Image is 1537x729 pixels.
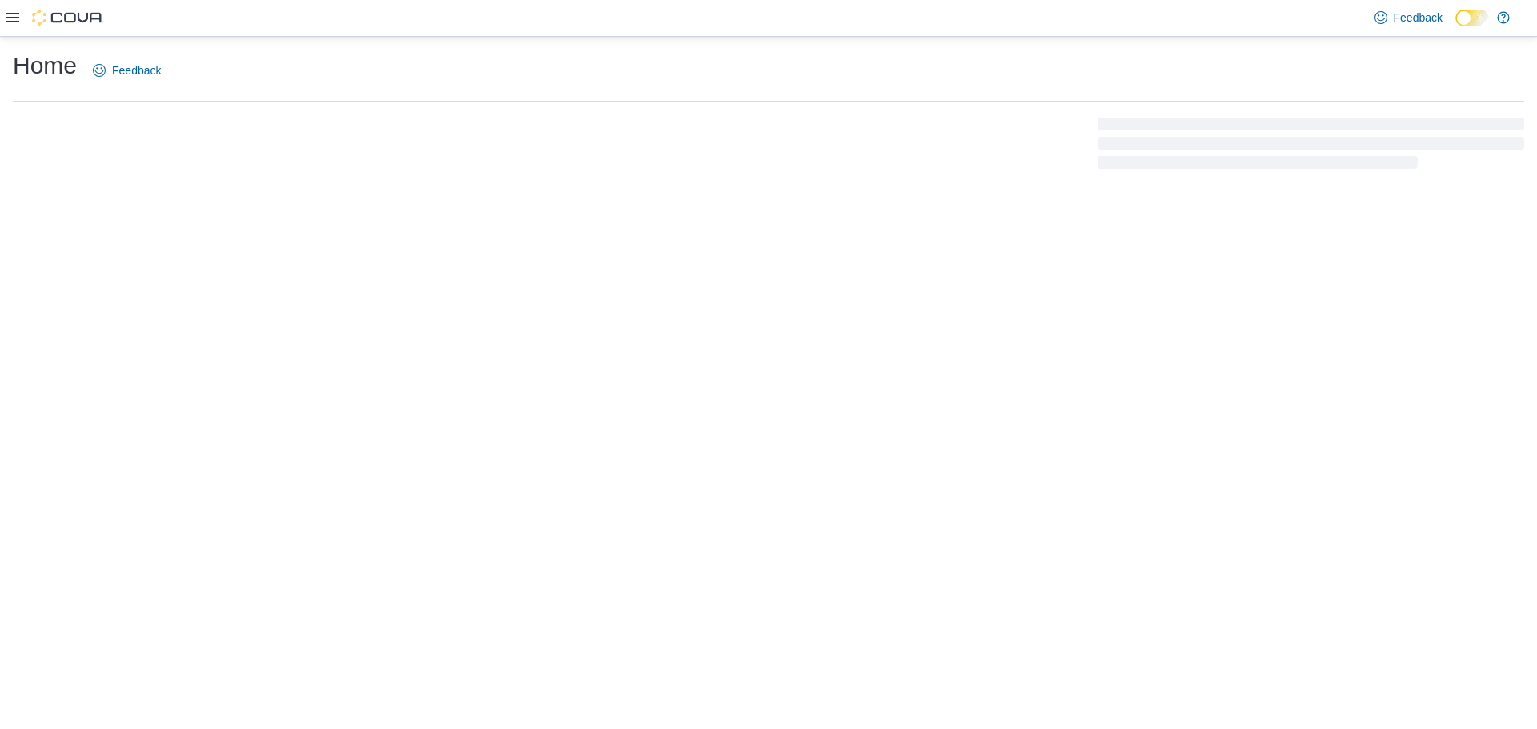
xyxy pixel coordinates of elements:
[1455,10,1489,26] input: Dark Mode
[13,50,77,82] h1: Home
[86,54,167,86] a: Feedback
[1098,121,1524,172] span: Loading
[32,10,104,26] img: Cova
[1394,10,1443,26] span: Feedback
[112,62,161,78] span: Feedback
[1368,2,1449,34] a: Feedback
